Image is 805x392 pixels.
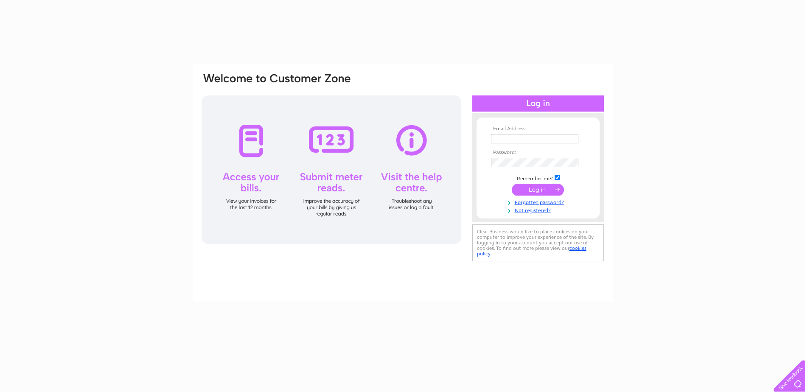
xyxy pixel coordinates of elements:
[477,245,586,257] a: cookies policy
[489,174,587,182] td: Remember me?
[489,150,587,156] th: Password:
[489,126,587,132] th: Email Address:
[491,206,587,214] a: Not registered?
[491,198,587,206] a: Forgotten password?
[472,224,604,261] div: Clear Business would like to place cookies on your computer to improve your experience of the sit...
[512,184,564,196] input: Submit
